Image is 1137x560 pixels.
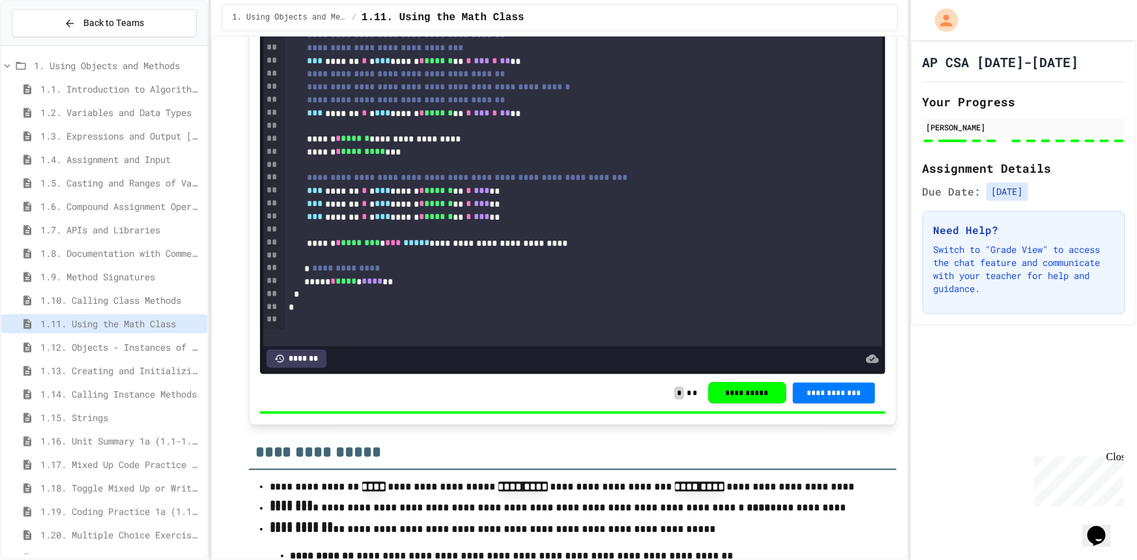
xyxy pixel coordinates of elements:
[934,243,1114,295] p: Switch to "Grade View" to access the chat feature and communicate with your teacher for help and ...
[233,12,347,23] span: 1. Using Objects and Methods
[923,159,1125,177] h2: Assignment Details
[362,10,525,25] span: 1.11. Using the Math Class
[40,505,202,518] span: 1.19. Coding Practice 1a (1.1-1.6)
[40,82,202,96] span: 1.1. Introduction to Algorithms, Programming, and Compilers
[40,223,202,237] span: 1.7. APIs and Libraries
[40,270,202,284] span: 1.9. Method Signatures
[40,293,202,307] span: 1.10. Calling Class Methods
[923,184,981,199] span: Due Date:
[40,528,202,542] span: 1.20. Multiple Choice Exercises for Unit 1a (1.1-1.6)
[352,12,356,23] span: /
[40,129,202,143] span: 1.3. Expressions and Output [New]
[40,153,202,166] span: 1.4. Assignment and Input
[40,340,202,354] span: 1.12. Objects - Instances of Classes
[986,183,1028,201] span: [DATE]
[40,364,202,377] span: 1.13. Creating and Initializing Objects: Constructors
[923,53,1079,71] h1: AP CSA [DATE]-[DATE]
[40,199,202,213] span: 1.6. Compound Assignment Operators
[83,16,144,30] span: Back to Teams
[40,411,202,424] span: 1.15. Strings
[40,458,202,471] span: 1.17. Mixed Up Code Practice 1.1-1.6
[923,93,1125,111] h2: Your Progress
[1029,451,1124,507] iframe: chat widget
[40,246,202,260] span: 1.8. Documentation with Comments and Preconditions
[40,106,202,119] span: 1.2. Variables and Data Types
[12,9,197,37] button: Back to Teams
[40,176,202,190] span: 1.5. Casting and Ranges of Values
[34,59,202,72] span: 1. Using Objects and Methods
[921,5,962,35] div: My Account
[40,387,202,401] span: 1.14. Calling Instance Methods
[40,481,202,495] span: 1.18. Toggle Mixed Up or Write Code Practice 1.1-1.6
[40,317,202,331] span: 1.11. Using the Math Class
[1082,508,1124,547] iframe: chat widget
[5,5,90,83] div: Chat with us now!Close
[40,434,202,448] span: 1.16. Unit Summary 1a (1.1-1.6)
[927,121,1121,133] div: [PERSON_NAME]
[934,222,1114,238] h3: Need Help?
